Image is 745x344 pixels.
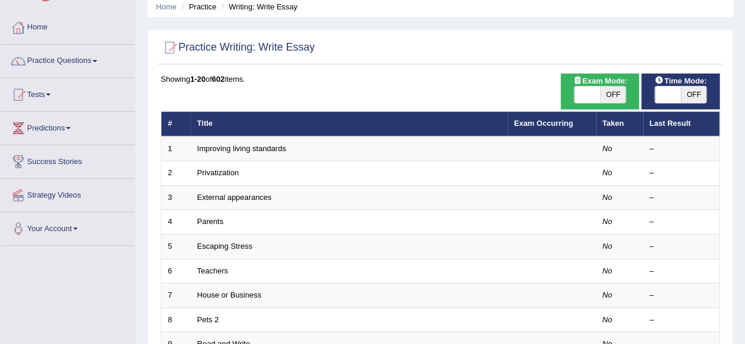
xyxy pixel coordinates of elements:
em: No [602,168,612,177]
div: Show exams occurring in exams [561,74,639,109]
div: – [650,241,713,252]
a: Exam Occurring [514,119,573,128]
em: No [602,217,612,226]
em: No [602,144,612,153]
a: Parents [197,217,224,226]
div: – [650,143,713,155]
td: 6 [161,259,191,283]
a: House or Business [197,290,261,299]
a: Success Stories [1,145,135,175]
em: No [602,266,612,275]
a: Privatization [197,168,239,177]
b: 1-20 [190,75,206,84]
h2: Practice Writing: Write Essay [161,39,314,56]
a: Predictions [1,112,135,141]
a: Tests [1,78,135,108]
a: Strategy Videos [1,179,135,208]
th: # [161,112,191,136]
a: Pets 2 [197,315,219,324]
span: OFF [681,86,707,103]
div: – [650,216,713,228]
td: 2 [161,161,191,186]
a: Your Account [1,212,135,242]
a: Teachers [197,266,229,275]
em: No [602,290,612,299]
td: 4 [161,210,191,235]
a: Escaping Stress [197,242,253,251]
a: Home [1,11,135,41]
a: Practice Questions [1,45,135,74]
span: OFF [600,86,626,103]
div: Showing of items. [161,74,720,85]
a: Improving living standards [197,144,286,153]
a: Home [156,2,177,11]
div: – [650,266,713,277]
div: – [650,192,713,203]
td: 7 [161,283,191,308]
a: External appearances [197,193,271,202]
em: No [602,242,612,251]
td: 5 [161,235,191,259]
span: Exam Mode: [568,75,632,87]
span: Time Mode: [650,75,711,87]
li: Practice [178,1,216,12]
th: Taken [596,112,643,136]
th: Title [191,112,508,136]
td: 3 [161,185,191,210]
div: – [650,315,713,326]
li: Writing: Write Essay [218,1,297,12]
em: No [602,193,612,202]
div: – [650,290,713,301]
em: No [602,315,612,324]
td: 1 [161,136,191,161]
b: 602 [212,75,225,84]
div: – [650,168,713,179]
td: 8 [161,308,191,332]
th: Last Result [643,112,720,136]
